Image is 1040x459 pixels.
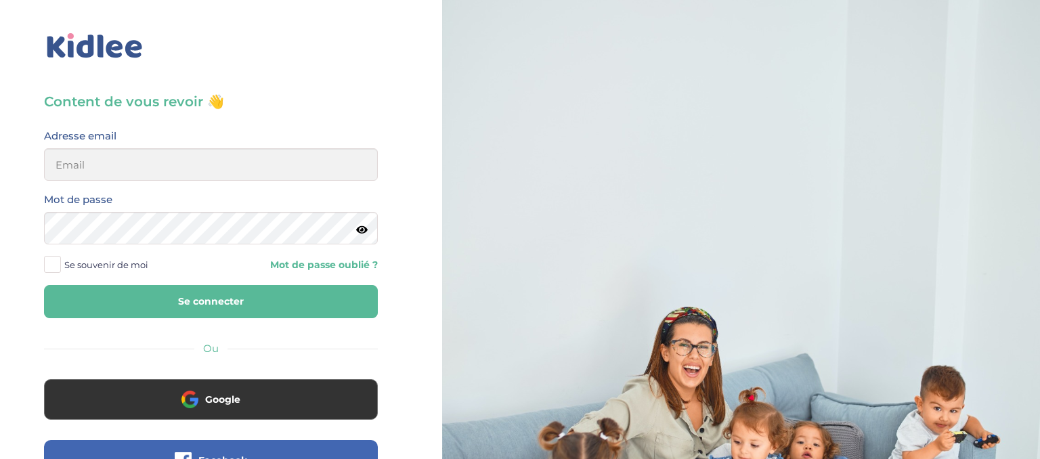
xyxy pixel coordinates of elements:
h3: Content de vous revoir 👋 [44,92,378,111]
img: google.png [181,391,198,408]
a: Google [44,402,378,415]
button: Google [44,379,378,420]
input: Email [44,148,378,181]
label: Adresse email [44,127,116,145]
button: Se connecter [44,285,378,318]
label: Mot de passe [44,191,112,209]
span: Ou [203,342,219,355]
span: Se souvenir de moi [64,256,148,274]
img: logo_kidlee_bleu [44,30,146,62]
span: Google [205,393,240,406]
a: Mot de passe oublié ? [221,259,377,271]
